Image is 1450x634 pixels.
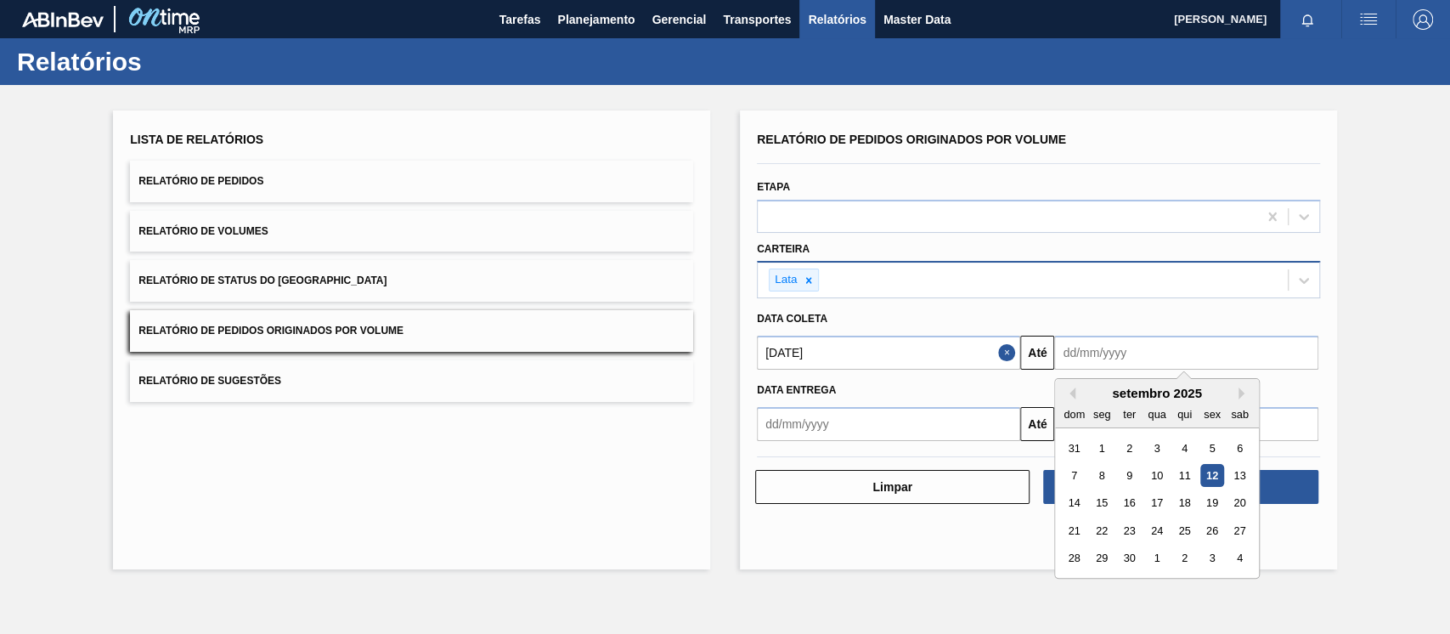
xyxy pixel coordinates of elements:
[1280,8,1334,31] button: Notificações
[757,181,790,193] label: Etapa
[1055,386,1259,400] div: setembro 2025
[1118,547,1141,570] div: Choose terça-feira, 30 de setembro de 2025
[17,52,319,71] h1: Relatórios
[1201,519,1224,542] div: Choose sexta-feira, 26 de setembro de 2025
[130,260,693,302] button: Relatório de Status do [GEOGRAPHIC_DATA]
[130,310,693,352] button: Relatório de Pedidos Originados por Volume
[1146,492,1169,515] div: Choose quarta-feira, 17 de setembro de 2025
[1228,519,1251,542] div: Choose sábado, 27 de setembro de 2025
[1054,336,1317,370] input: dd/mm/yyyy
[1118,519,1141,542] div: Choose terça-feira, 23 de setembro de 2025
[1173,519,1196,542] div: Choose quinta-feira, 25 de setembro de 2025
[1146,464,1169,487] div: Choose quarta-feira, 10 de setembro de 2025
[1201,492,1224,515] div: Choose sexta-feira, 19 de setembro de 2025
[1063,547,1086,570] div: Choose domingo, 28 de setembro de 2025
[757,336,1020,370] input: dd/mm/yyyy
[1228,437,1251,460] div: Choose sábado, 6 de setembro de 2025
[757,313,827,325] span: Data coleta
[1228,464,1251,487] div: Choose sábado, 13 de setembro de 2025
[130,360,693,402] button: Relatório de Sugestões
[1064,388,1075,399] button: Previous Month
[1146,519,1169,542] div: Choose quarta-feira, 24 de setembro de 2025
[1173,403,1196,426] div: qui
[1201,464,1224,487] div: Choose sexta-feira, 12 de setembro de 2025
[757,243,810,255] label: Carteira
[1118,492,1141,515] div: Choose terça-feira, 16 de setembro de 2025
[1091,547,1114,570] div: Choose segunda-feira, 29 de setembro de 2025
[757,133,1066,146] span: Relatório de Pedidos Originados por Volume
[1146,437,1169,460] div: Choose quarta-feira, 3 de setembro de 2025
[1358,9,1379,30] img: userActions
[808,9,866,30] span: Relatórios
[1173,464,1196,487] div: Choose quinta-feira, 11 de setembro de 2025
[1413,9,1433,30] img: Logout
[1228,547,1251,570] div: Choose sábado, 4 de outubro de 2025
[1063,464,1086,487] div: Choose domingo, 7 de setembro de 2025
[138,225,268,237] span: Relatório de Volumes
[1063,403,1086,426] div: dom
[1043,470,1317,504] button: Download
[557,9,635,30] span: Planejamento
[130,133,263,146] span: Lista de Relatórios
[138,325,403,337] span: Relatório de Pedidos Originados por Volume
[757,384,836,396] span: Data entrega
[1091,492,1114,515] div: Choose segunda-feira, 15 de setembro de 2025
[499,9,541,30] span: Tarefas
[757,407,1020,441] input: dd/mm/yyyy
[1238,388,1250,399] button: Next Month
[755,470,1030,504] button: Limpar
[1091,464,1114,487] div: Choose segunda-feira, 8 de setembro de 2025
[1146,547,1169,570] div: Choose quarta-feira, 1 de outubro de 2025
[1118,437,1141,460] div: Choose terça-feira, 2 de setembro de 2025
[1063,492,1086,515] div: Choose domingo, 14 de setembro de 2025
[1173,492,1196,515] div: Choose quinta-feira, 18 de setembro de 2025
[883,9,951,30] span: Master Data
[1228,403,1251,426] div: sab
[1201,547,1224,570] div: Choose sexta-feira, 3 de outubro de 2025
[130,211,693,252] button: Relatório de Volumes
[1020,336,1054,370] button: Até
[1091,403,1114,426] div: seg
[1228,492,1251,515] div: Choose sábado, 20 de setembro de 2025
[1118,464,1141,487] div: Choose terça-feira, 9 de setembro de 2025
[1201,437,1224,460] div: Choose sexta-feira, 5 de setembro de 2025
[138,375,281,387] span: Relatório de Sugestões
[130,161,693,202] button: Relatório de Pedidos
[770,269,799,291] div: Lata
[22,12,104,27] img: TNhmsLtSVTkK8tSr43FrP2fwEKptu5GPRR3wAAAABJRU5ErkJggg==
[1020,407,1054,441] button: Até
[1146,403,1169,426] div: qua
[723,9,791,30] span: Transportes
[1063,519,1086,542] div: Choose domingo, 21 de setembro de 2025
[1173,437,1196,460] div: Choose quinta-feira, 4 de setembro de 2025
[1201,403,1224,426] div: sex
[1173,547,1196,570] div: Choose quinta-feira, 2 de outubro de 2025
[652,9,707,30] span: Gerencial
[1061,434,1254,572] div: month 2025-09
[138,175,263,187] span: Relatório de Pedidos
[998,336,1020,370] button: Close
[1118,403,1141,426] div: ter
[1091,519,1114,542] div: Choose segunda-feira, 22 de setembro de 2025
[1063,437,1086,460] div: Choose domingo, 31 de agosto de 2025
[138,275,386,286] span: Relatório de Status do [GEOGRAPHIC_DATA]
[1091,437,1114,460] div: Choose segunda-feira, 1 de setembro de 2025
